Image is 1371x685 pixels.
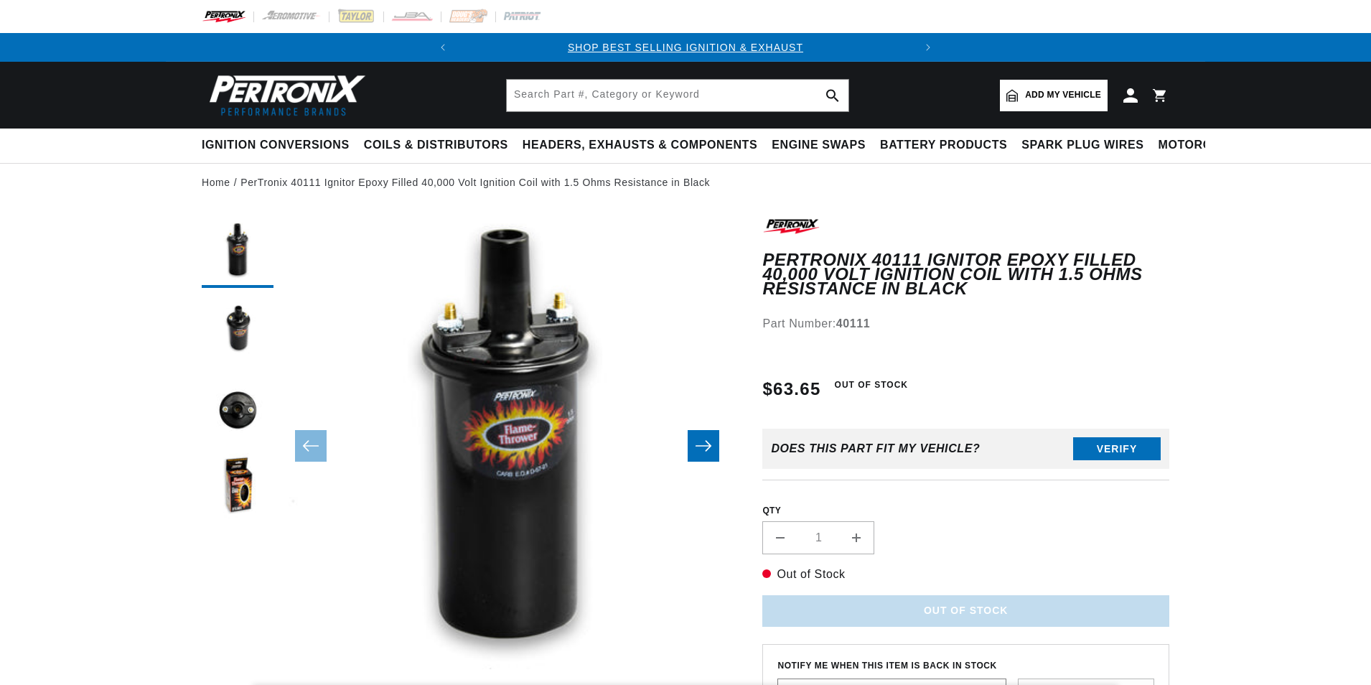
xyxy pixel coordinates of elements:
div: 1 of 2 [457,39,914,55]
div: Does This part fit My vehicle? [771,442,980,455]
a: PerTronix 40111 Ignitor Epoxy Filled 40,000 Volt Ignition Coil with 1.5 Ohms Resistance in Black [240,174,710,190]
img: Pertronix [202,70,367,120]
p: Out of Stock [762,565,1169,584]
summary: Battery Products [873,129,1014,162]
summary: Engine Swaps [764,129,873,162]
button: Translation missing: en.sections.announcements.previous_announcement [429,33,457,62]
label: QTY [762,505,1169,517]
span: Coils & Distributors [364,138,508,153]
span: Motorcycle [1159,138,1244,153]
a: Add my vehicle [1000,80,1108,111]
span: Add my vehicle [1025,88,1101,102]
summary: Coils & Distributors [357,129,515,162]
a: SHOP BEST SELLING IGNITION & EXHAUST [568,42,803,53]
summary: Ignition Conversions [202,129,357,162]
span: $63.65 [762,376,820,402]
button: Load image 1 in gallery view [202,216,273,288]
h1: PerTronix 40111 Ignitor Epoxy Filled 40,000 Volt Ignition Coil with 1.5 Ohms Resistance in Black [762,253,1169,297]
button: search button [817,80,848,111]
slideshow-component: Translation missing: en.sections.announcements.announcement_bar [166,33,1205,62]
a: Home [202,174,230,190]
div: Announcement [457,39,914,55]
div: Part Number: [762,314,1169,333]
span: Spark Plug Wires [1021,138,1143,153]
span: Out of Stock [827,376,916,394]
button: Slide right [688,430,719,462]
strong: 40111 [836,317,871,330]
summary: Motorcycle [1151,129,1251,162]
button: Translation missing: en.sections.announcements.next_announcement [914,33,942,62]
summary: Spark Plug Wires [1014,129,1151,162]
span: Notify me when this item is back in stock [777,659,1154,673]
span: Headers, Exhausts & Components [523,138,757,153]
button: Load image 3 in gallery view [202,374,273,446]
span: Engine Swaps [772,138,866,153]
media-gallery: Gallery Viewer [202,216,734,676]
summary: Headers, Exhausts & Components [515,129,764,162]
input: Search Part #, Category or Keyword [507,80,848,111]
button: Slide left [295,430,327,462]
button: Verify [1073,437,1161,460]
button: Load image 4 in gallery view [202,453,273,525]
span: Ignition Conversions [202,138,350,153]
span: Battery Products [880,138,1007,153]
button: Load image 2 in gallery view [202,295,273,367]
nav: breadcrumbs [202,174,1169,190]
